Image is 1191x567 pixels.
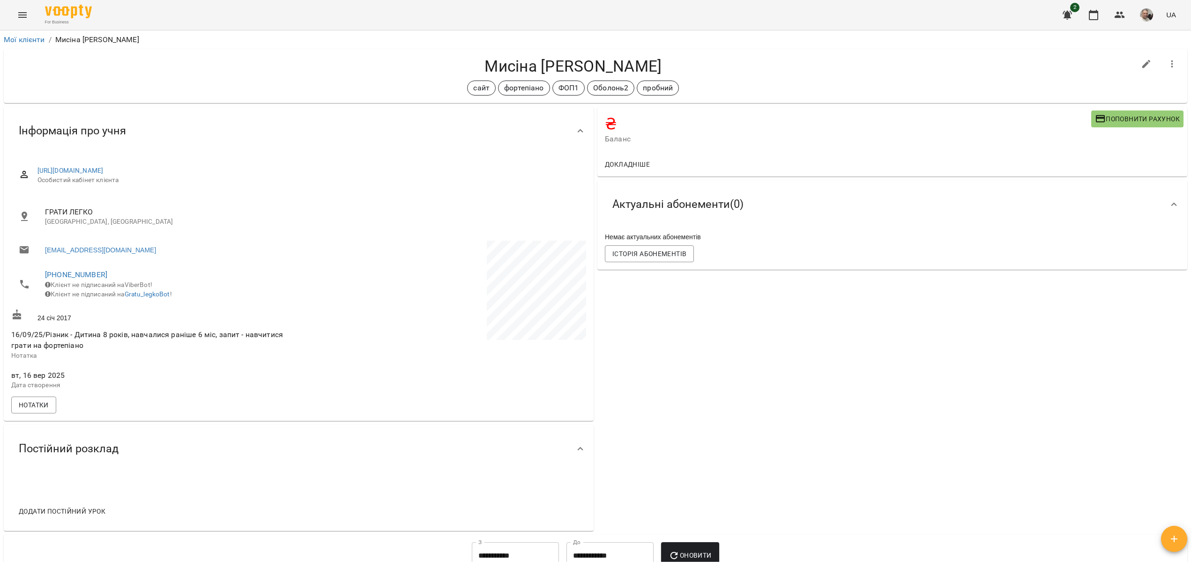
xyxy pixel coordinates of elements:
[45,290,172,298] span: Клієнт не підписаний на !
[1070,3,1079,12] span: 2
[597,180,1187,228] div: Актуальні абонементи(0)
[603,230,1182,243] div: Немає актуальних абонементів
[4,107,594,155] div: Інформація про учня
[605,159,650,170] span: Докладніше
[11,370,297,381] span: вт, 16 вер 2025
[125,290,170,298] a: Gratu_legkoBot
[37,167,104,174] a: [URL][DOMAIN_NAME]
[19,506,105,517] span: Додати постійний урок
[11,397,56,413] button: Нотатки
[45,19,92,25] span: For Business
[605,114,1091,133] h4: ₴
[4,35,45,44] a: Мої клієнти
[11,4,34,26] button: Menu
[15,503,109,520] button: Додати постійний урок
[45,206,579,218] span: ГРАТИ ЛЕГКО
[605,245,694,262] button: Історія абонементів
[669,550,711,561] span: Оновити
[1140,8,1153,22] img: c6e0b29f0dc4630df2824b8ec328bb4d.jpg
[49,34,52,45] li: /
[19,442,119,456] span: Постійний розклад
[4,425,594,473] div: Постійний розклад
[37,176,579,185] span: Особистий кабінет клієнта
[473,82,490,94] p: сайт
[601,156,654,173] button: Докладніше
[45,270,107,279] a: [PHONE_NUMBER]
[45,217,579,227] p: [GEOGRAPHIC_DATA], [GEOGRAPHIC_DATA]
[612,248,686,259] span: Історія абонементів
[467,81,496,96] div: сайт
[45,5,92,18] img: Voopty Logo
[11,381,297,390] p: Дата створення
[45,245,156,255] a: [EMAIL_ADDRESS][DOMAIN_NAME]
[612,197,744,212] span: Актуальні абонементи ( 0 )
[45,281,152,288] span: Клієнт не підписаний на ViberBot!
[1162,6,1180,23] button: UA
[558,82,579,94] p: ФОП1
[587,81,634,96] div: Оболонь2
[9,307,299,324] div: 24 січ 2017
[637,81,679,96] div: пробний
[498,81,550,96] div: фортепіано
[11,351,297,361] p: Нотатка
[643,82,673,94] p: пробний
[55,34,139,45] p: Мисіна [PERSON_NAME]
[1166,10,1176,20] span: UA
[593,82,628,94] p: Оболонь2
[504,82,543,94] p: фортепіано
[4,34,1187,45] nav: breadcrumb
[11,57,1135,76] h4: Мисіна [PERSON_NAME]
[552,81,585,96] div: ФОП1
[11,330,283,350] span: 16/09/25/Різник - Дитина 8 років, навчалися раніше 6 міс, запит - навчитися грати на фортепіано
[1095,113,1180,125] span: Поповнити рахунок
[19,399,49,411] span: Нотатки
[19,124,126,138] span: Інформація про учня
[1091,110,1184,127] button: Поповнити рахунок
[605,133,1091,145] span: Баланс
